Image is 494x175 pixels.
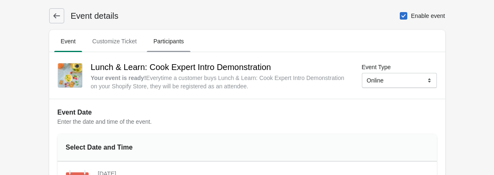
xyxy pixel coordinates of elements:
[91,75,146,81] strong: Your event is ready !
[58,63,82,87] img: 4._Cook_Expert_Divertimenti_Hummus.jpg
[58,118,152,125] span: Enter the date and time of the event.
[58,107,437,117] h2: Event Date
[64,10,119,22] h1: Event details
[362,63,391,71] label: Event Type
[54,34,83,49] span: Event
[91,74,348,90] div: Everytime a customer buys Lunch & Learn: Cook Expert Intro Demonstration on your Shopify Store, t...
[411,12,445,20] span: Enable event
[91,60,348,74] h2: Lunch & Learn: Cook Expert Intro Demonstration
[147,34,191,49] span: Participants
[66,142,175,152] div: Select Date and Time
[85,34,143,49] span: Customize Ticket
